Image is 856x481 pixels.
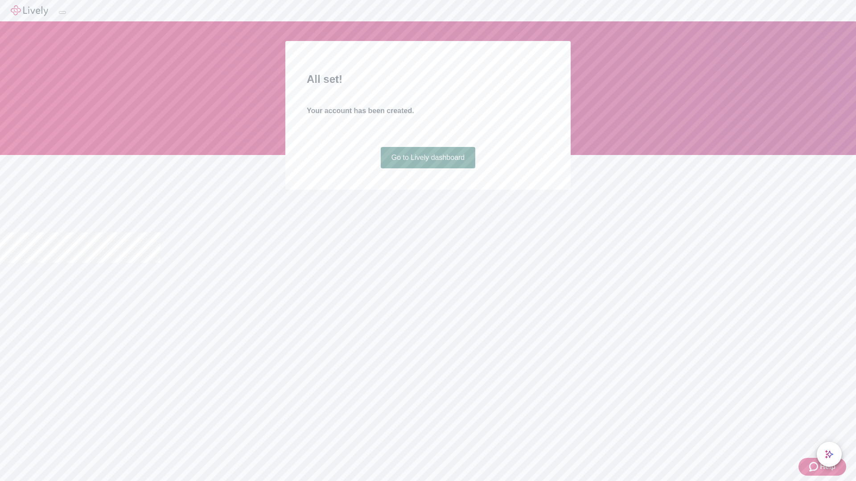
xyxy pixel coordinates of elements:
[381,147,476,168] a: Go to Lively dashboard
[307,71,549,87] h2: All set!
[825,450,834,459] svg: Lively AI Assistant
[11,5,48,16] img: Lively
[307,106,549,116] h4: Your account has been created.
[798,458,846,476] button: Zendesk support iconHelp
[817,442,842,467] button: chat
[59,11,66,14] button: Log out
[820,461,835,472] span: Help
[809,461,820,472] svg: Zendesk support icon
